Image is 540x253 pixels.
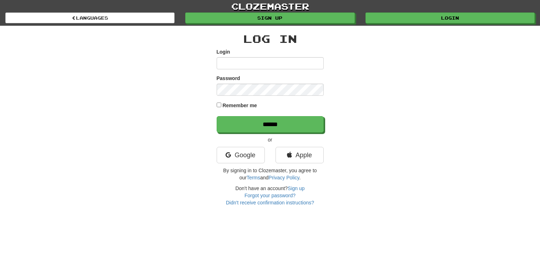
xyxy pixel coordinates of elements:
a: Sign up [288,185,304,191]
a: Google [217,147,265,163]
a: Languages [5,13,175,23]
a: Terms [247,175,260,180]
p: By signing in to Clozemaster, you agree to our and . [217,167,324,181]
a: Didn't receive confirmation instructions? [226,200,314,205]
h2: Log In [217,33,324,45]
label: Password [217,75,240,82]
a: Privacy Policy [268,175,299,180]
p: or [217,136,324,143]
div: Don't have an account? [217,185,324,206]
a: Sign up [185,13,354,23]
a: Apple [276,147,324,163]
label: Login [217,48,230,55]
label: Remember me [222,102,257,109]
a: Login [365,13,535,23]
a: Forgot your password? [244,193,296,198]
